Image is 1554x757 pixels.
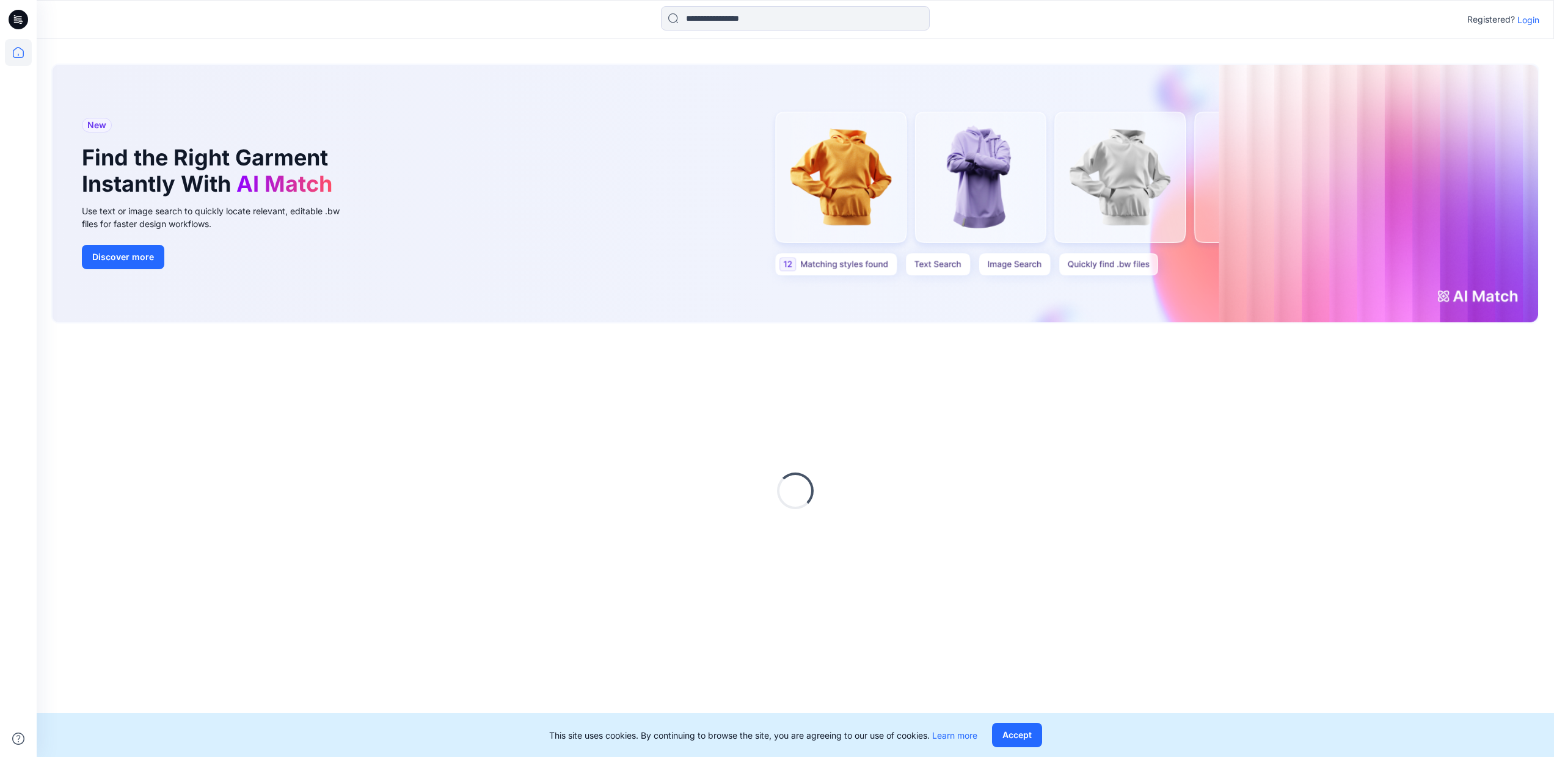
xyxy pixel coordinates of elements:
[932,730,977,741] a: Learn more
[1467,12,1515,27] p: Registered?
[236,170,332,197] span: AI Match
[87,118,106,132] span: New
[992,723,1042,747] button: Accept
[82,205,357,230] div: Use text or image search to quickly locate relevant, editable .bw files for faster design workflows.
[82,145,338,197] h1: Find the Right Garment Instantly With
[549,729,977,742] p: This site uses cookies. By continuing to browse the site, you are agreeing to our use of cookies.
[82,245,164,269] button: Discover more
[1517,13,1539,26] p: Login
